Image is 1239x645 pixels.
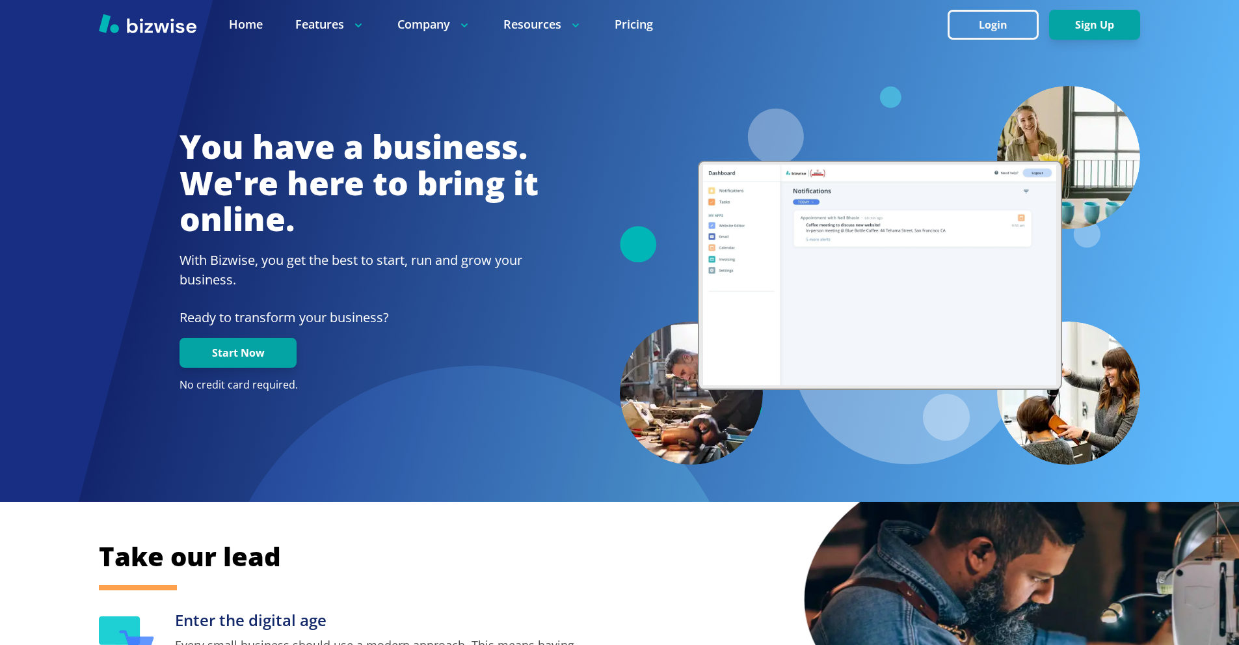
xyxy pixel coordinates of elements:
[229,16,263,33] a: Home
[948,10,1039,40] button: Login
[180,251,539,290] h2: With Bizwise, you get the best to start, run and grow your business.
[295,16,365,33] p: Features
[99,539,1074,574] h2: Take our lead
[175,610,587,631] h3: Enter the digital age
[615,16,653,33] a: Pricing
[180,129,539,238] h1: You have a business. We're here to bring it online.
[503,16,582,33] p: Resources
[180,308,539,327] p: Ready to transform your business?
[180,347,297,359] a: Start Now
[1049,19,1140,31] a: Sign Up
[1049,10,1140,40] button: Sign Up
[180,338,297,368] button: Start Now
[948,19,1049,31] a: Login
[99,14,196,33] img: Bizwise Logo
[397,16,471,33] p: Company
[180,378,539,392] p: No credit card required.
